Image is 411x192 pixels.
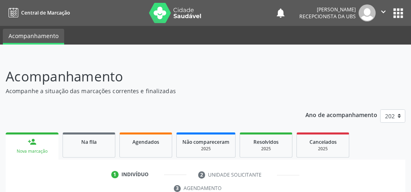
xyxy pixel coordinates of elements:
div: Nova marcação [11,148,53,154]
a: Central de Marcação [6,6,70,19]
a: Acompanhamento [3,29,64,45]
div: 2025 [182,146,229,152]
img: img [359,4,376,21]
span: Agendados [132,139,159,145]
span: Central de Marcação [21,9,70,16]
span: Na fila [81,139,97,145]
button: apps [391,6,405,20]
div: 2025 [303,146,343,152]
div: [PERSON_NAME] [299,6,356,13]
div: person_add [28,137,37,146]
i:  [379,7,388,16]
span: Resolvidos [253,139,279,145]
span: Recepcionista da UBS [299,13,356,20]
button:  [376,4,391,21]
button: notifications [275,7,286,19]
span: Não compareceram [182,139,229,145]
div: 2025 [246,146,286,152]
div: Indivíduo [121,171,149,178]
div: 1 [111,171,119,178]
p: Ano de acompanhamento [305,109,377,119]
p: Acompanhamento [6,66,286,87]
span: Cancelados [309,139,337,145]
p: Acompanhe a situação das marcações correntes e finalizadas [6,87,286,95]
